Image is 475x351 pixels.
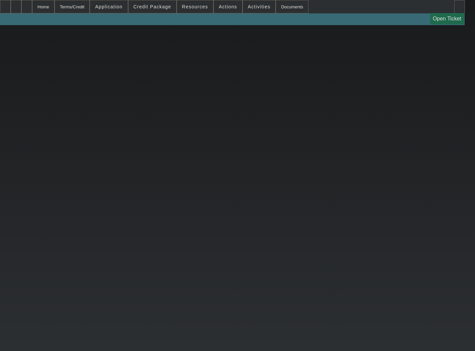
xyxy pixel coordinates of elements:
[95,4,122,9] span: Application
[219,4,237,9] span: Actions
[248,4,271,9] span: Activities
[214,0,242,13] button: Actions
[430,13,464,24] a: Open Ticket
[243,0,276,13] button: Activities
[133,4,171,9] span: Credit Package
[90,0,127,13] button: Application
[177,0,213,13] button: Resources
[182,4,208,9] span: Resources
[128,0,176,13] button: Credit Package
